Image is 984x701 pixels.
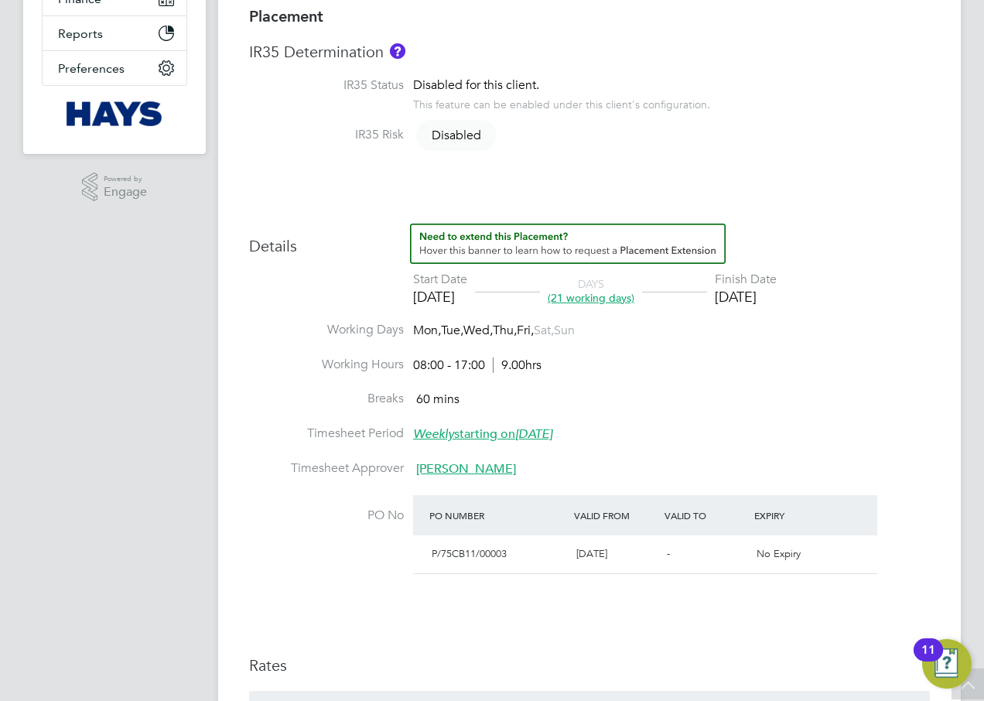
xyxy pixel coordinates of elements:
[576,547,607,560] span: [DATE]
[249,426,404,442] label: Timesheet Period
[432,547,507,560] span: P/75CB11/00003
[554,323,575,338] span: Sun
[413,323,441,338] span: Mon,
[416,392,460,407] span: 60 mins
[416,120,497,151] span: Disabled
[249,655,930,675] h3: Rates
[413,426,552,442] span: starting on
[425,501,570,529] div: PO Number
[249,7,323,26] b: Placement
[67,101,163,126] img: hays-logo-retina.png
[493,323,517,338] span: Thu,
[58,26,103,41] span: Reports
[413,288,467,306] div: [DATE]
[43,51,186,85] button: Preferences
[249,42,930,62] h3: IR35 Determination
[667,547,670,560] span: -
[249,77,404,94] label: IR35 Status
[715,288,777,306] div: [DATE]
[413,77,539,93] span: Disabled for this client.
[757,547,801,560] span: No Expiry
[413,426,454,442] em: Weekly
[570,501,661,529] div: Valid From
[249,224,930,256] h3: Details
[441,323,463,338] span: Tue,
[922,639,972,689] button: Open Resource Center, 11 new notifications
[104,173,147,186] span: Powered by
[517,323,534,338] span: Fri,
[249,127,404,143] label: IR35 Risk
[750,501,841,529] div: Expiry
[413,272,467,288] div: Start Date
[249,460,404,477] label: Timesheet Approver
[534,323,554,338] span: Sat,
[43,16,186,50] button: Reports
[416,461,516,477] span: [PERSON_NAME]
[42,101,187,126] a: Go to home page
[249,391,404,407] label: Breaks
[540,277,642,305] div: DAYS
[463,323,493,338] span: Wed,
[249,357,404,373] label: Working Hours
[515,426,552,442] em: [DATE]
[104,186,147,199] span: Engage
[249,508,404,524] label: PO No
[413,357,542,374] div: 08:00 - 17:00
[548,291,634,305] span: (21 working days)
[82,173,148,202] a: Powered byEngage
[493,357,542,373] span: 9.00hrs
[413,94,710,111] div: This feature can be enabled under this client's configuration.
[921,650,935,670] div: 11
[661,501,751,529] div: Valid To
[410,224,726,264] button: How to extend a Placement?
[249,322,404,338] label: Working Days
[390,43,405,59] button: About IR35
[715,272,777,288] div: Finish Date
[58,61,125,76] span: Preferences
